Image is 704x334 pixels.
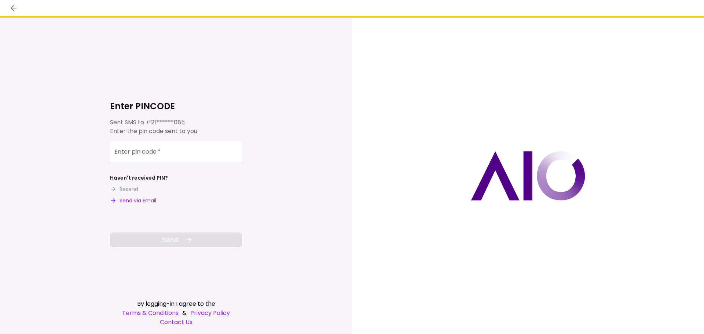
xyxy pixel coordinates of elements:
button: back [7,2,20,14]
button: Send [110,232,242,247]
a: Terms & Conditions [122,308,179,318]
div: Haven't received PIN? [110,174,168,182]
h1: Enter PINCODE [110,100,242,112]
img: AIO logo [471,151,585,201]
div: & [110,308,242,318]
div: Sent SMS to Enter the pin code sent to you [110,118,242,136]
div: By logging-in I agree to the [110,299,242,308]
button: Resend [110,186,138,193]
span: Send [162,235,179,245]
a: Privacy Policy [190,308,230,318]
button: Send via Email [110,197,156,205]
a: Contact Us [110,318,242,327]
